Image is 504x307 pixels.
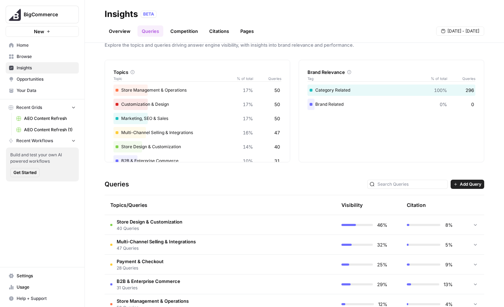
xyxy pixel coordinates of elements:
img: BigCommerce Logo [8,8,21,21]
span: 13% [444,281,453,288]
span: 17% [243,101,253,108]
span: 50 [274,87,280,94]
span: 50 [274,115,280,122]
span: 9% [445,261,453,268]
span: 25% [377,261,387,268]
button: Workspace: BigCommerce [6,6,79,23]
span: Opportunities [17,76,76,82]
span: 0 [471,101,474,108]
span: Get Started [13,169,36,176]
button: Add Query [451,180,484,189]
div: Category Related [307,85,475,96]
span: 40 Queries [117,225,182,232]
button: Recent Workflows [6,135,79,146]
a: Overview [105,25,135,37]
span: Usage [17,284,76,290]
a: Queries [137,25,163,37]
div: Topics/Queries [110,195,263,215]
span: Recent Grids [16,104,42,111]
span: 47 [274,129,280,136]
a: Usage [6,282,79,293]
div: Marketing, SEO & Sales [113,113,281,124]
span: B2B & Enterprise Commerce [117,278,180,285]
span: % of total [426,76,447,81]
button: Recent Grids [6,102,79,113]
a: Citations [205,25,233,37]
span: 46% [377,221,387,228]
div: BETA [141,11,157,18]
div: Visibility [341,202,363,209]
span: 47 Queries [117,245,196,251]
span: % of total [232,76,253,81]
a: AEO Content Refresh [13,113,79,124]
button: Get Started [10,168,40,177]
span: Build and test your own AI powered workflows [10,152,75,164]
span: 17% [243,115,253,122]
span: Store Design & Customization [117,218,182,225]
span: 10% [243,157,253,164]
span: Multi-Channel Selling & Integrations [117,238,196,245]
span: New [34,28,44,35]
a: Browse [6,51,79,62]
span: Help + Support [17,295,76,302]
a: Settings [6,270,79,282]
a: Your Data [6,85,79,96]
a: Home [6,40,79,51]
span: 8% [445,221,453,228]
a: Pages [236,25,258,37]
span: BigCommerce [24,11,66,18]
span: 17% [243,87,253,94]
a: Insights [6,62,79,74]
span: Home [17,42,76,48]
div: Store Management & Operations [113,85,281,96]
input: Search Queries [377,181,445,188]
span: 5% [445,241,453,248]
button: New [6,26,79,37]
div: Insights [105,8,138,20]
span: AEO Content Refresh [24,115,76,122]
span: Browse [17,53,76,60]
span: 29% [377,281,387,288]
span: 100% [434,87,447,94]
div: Brand Relevance [307,69,475,76]
span: Recent Workflows [16,138,53,144]
span: Explore the topics and queries driving answer engine visibility, with insights into brand relevan... [105,41,484,48]
span: 0% [440,101,447,108]
span: Queries [253,76,281,81]
button: [DATE] - [DATE] [436,27,484,36]
button: Help + Support [6,293,79,304]
span: 31 [274,157,280,164]
span: Settings [17,273,76,279]
span: 31 Queries [117,285,180,291]
a: AEO Content Refresh (1) [13,124,79,135]
div: Multi-Channel Selling & Integrations [113,127,281,138]
span: 32% [377,241,387,248]
span: Store Management & Operations [117,297,189,305]
span: 28 Queries [117,265,164,271]
span: 14% [243,143,253,150]
h3: Queries [105,179,129,189]
span: 50 [274,101,280,108]
span: [DATE] - [DATE] [447,28,479,34]
span: AEO Content Refresh (1) [24,127,76,133]
span: Insights [17,65,76,71]
span: Queries [447,76,475,81]
a: Opportunities [6,74,79,85]
div: Topics [113,69,281,76]
div: Citation [407,195,426,215]
span: Your Data [17,87,76,94]
span: Topic [113,76,232,81]
div: Store Design & Customization [113,141,281,152]
div: Customization & Design [113,99,281,110]
span: 296 [465,87,474,94]
span: Tag [307,76,426,81]
span: 40 [274,143,280,150]
a: Competition [166,25,202,37]
span: 16% [243,129,253,136]
div: Brand Related [307,99,475,110]
div: B2B & Enterprise Commerce [113,155,281,167]
span: Payment & Checkout [117,258,164,265]
span: Add Query [460,181,481,187]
